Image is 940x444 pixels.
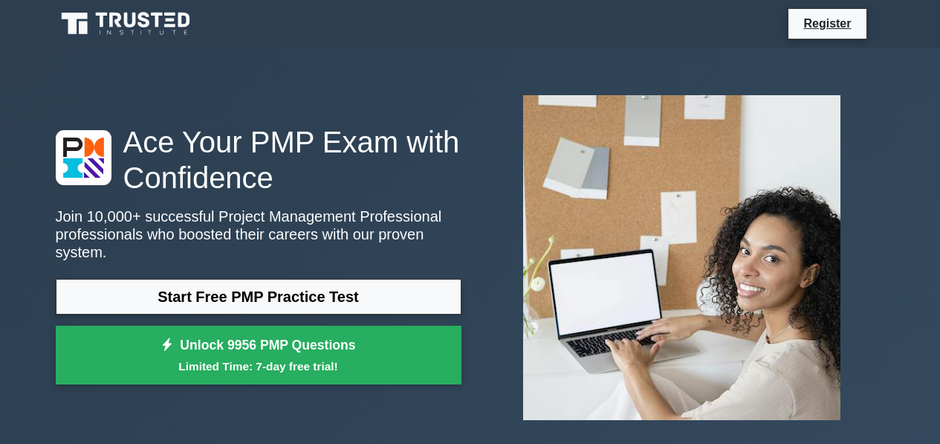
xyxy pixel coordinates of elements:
[56,124,461,196] h1: Ace Your PMP Exam with Confidence
[56,326,461,385] a: Unlock 9956 PMP QuestionsLimited Time: 7-day free trial!
[56,207,461,261] p: Join 10,000+ successful Project Management Professional professionals who boosted their careers w...
[56,279,461,315] a: Start Free PMP Practice Test
[74,358,443,375] small: Limited Time: 7-day free trial!
[794,14,860,33] a: Register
